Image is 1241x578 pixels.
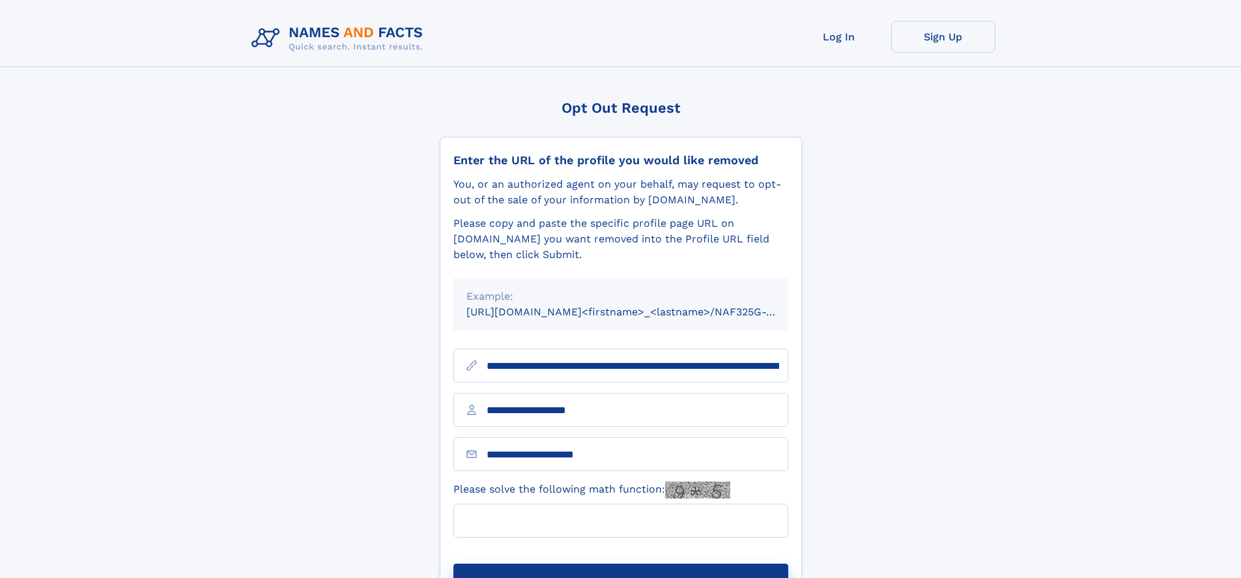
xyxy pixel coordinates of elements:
a: Log In [787,21,891,53]
div: Example: [466,289,775,304]
small: [URL][DOMAIN_NAME]<firstname>_<lastname>/NAF325G-xxxxxxxx [466,306,813,318]
img: Logo Names and Facts [246,21,434,56]
label: Please solve the following math function: [453,482,730,499]
div: Please copy and paste the specific profile page URL on [DOMAIN_NAME] you want removed into the Pr... [453,216,788,263]
div: Opt Out Request [440,100,802,116]
div: You, or an authorized agent on your behalf, may request to opt-out of the sale of your informatio... [453,177,788,208]
div: Enter the URL of the profile you would like removed [453,153,788,167]
a: Sign Up [891,21,995,53]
